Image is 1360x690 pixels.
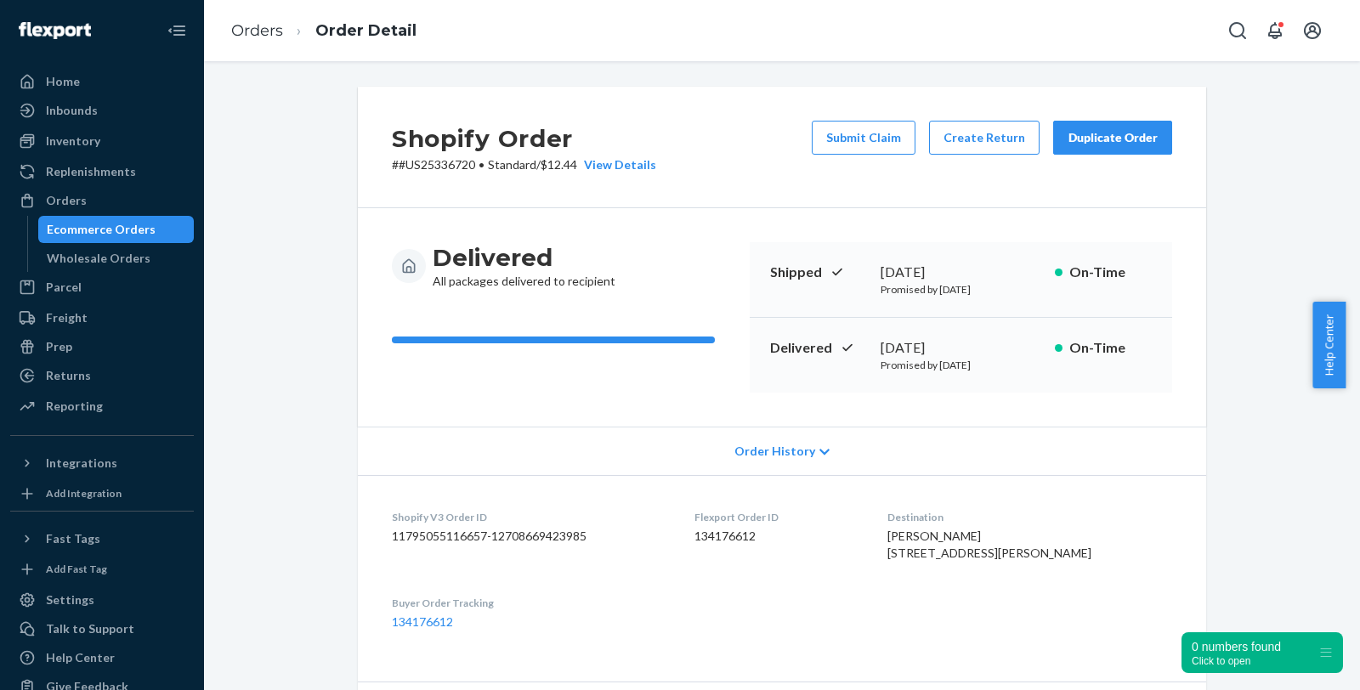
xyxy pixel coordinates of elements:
[1258,14,1292,48] button: Open notifications
[10,304,194,331] a: Freight
[46,620,134,637] div: Talk to Support
[46,649,115,666] div: Help Center
[887,529,1091,560] span: [PERSON_NAME] [STREET_ADDRESS][PERSON_NAME]
[770,263,867,282] p: Shipped
[881,282,1041,297] p: Promised by [DATE]
[392,156,656,173] p: # #US25336720 / $12.44
[10,615,194,642] a: Talk to Support
[46,486,122,501] div: Add Integration
[10,450,194,477] button: Integrations
[1221,14,1255,48] button: Open Search Box
[160,14,194,48] button: Close Navigation
[392,121,656,156] h2: Shopify Order
[10,644,194,671] a: Help Center
[1069,338,1152,358] p: On-Time
[10,127,194,155] a: Inventory
[1312,302,1346,388] button: Help Center
[46,133,100,150] div: Inventory
[10,393,194,420] a: Reporting
[812,121,915,155] button: Submit Claim
[47,250,150,267] div: Wholesale Orders
[479,157,484,172] span: •
[488,157,536,172] span: Standard
[10,559,194,580] a: Add Fast Tag
[46,338,72,355] div: Prep
[10,274,194,301] a: Parcel
[433,242,615,290] div: All packages delivered to recipient
[10,68,194,95] a: Home
[881,263,1041,282] div: [DATE]
[10,362,194,389] a: Returns
[1053,121,1172,155] button: Duplicate Order
[46,192,87,209] div: Orders
[887,510,1172,524] dt: Destination
[1068,129,1158,146] div: Duplicate Order
[231,21,283,40] a: Orders
[392,528,667,545] dd: 11795055116657-12708669423985
[10,525,194,552] button: Fast Tags
[694,528,859,545] dd: 134176612
[694,510,859,524] dt: Flexport Order ID
[46,591,94,608] div: Settings
[770,338,867,358] p: Delivered
[10,97,194,124] a: Inbounds
[392,596,667,610] dt: Buyer Order Tracking
[392,614,453,629] a: 134176612
[10,187,194,214] a: Orders
[734,443,815,460] span: Order History
[315,21,416,40] a: Order Detail
[38,216,195,243] a: Ecommerce Orders
[46,102,98,119] div: Inbounds
[881,338,1041,358] div: [DATE]
[46,562,107,576] div: Add Fast Tag
[1069,263,1152,282] p: On-Time
[1295,14,1329,48] button: Open account menu
[218,6,430,56] ol: breadcrumbs
[10,158,194,185] a: Replenishments
[10,333,194,360] a: Prep
[10,586,194,614] a: Settings
[577,156,656,173] button: View Details
[46,530,100,547] div: Fast Tags
[47,221,156,238] div: Ecommerce Orders
[881,358,1041,372] p: Promised by [DATE]
[46,455,117,472] div: Integrations
[433,242,615,273] h3: Delivered
[46,279,82,296] div: Parcel
[19,22,91,39] img: Flexport logo
[929,121,1040,155] button: Create Return
[10,484,194,504] a: Add Integration
[46,309,88,326] div: Freight
[46,398,103,415] div: Reporting
[46,73,80,90] div: Home
[46,163,136,180] div: Replenishments
[38,245,195,272] a: Wholesale Orders
[392,510,667,524] dt: Shopify V3 Order ID
[46,367,91,384] div: Returns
